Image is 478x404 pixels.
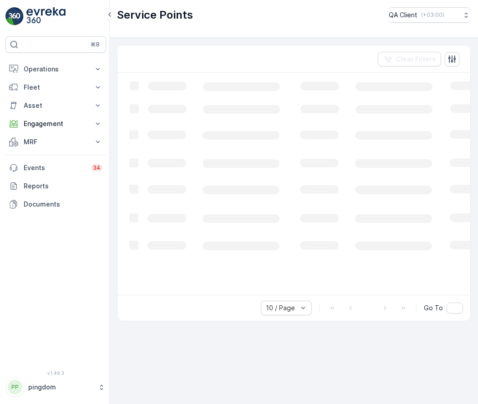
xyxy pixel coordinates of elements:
p: Asset [24,101,88,110]
p: QA Client [389,10,417,20]
span: v 1.49.3 [5,370,106,376]
a: Events34 [5,159,106,177]
p: Clear Filters [396,55,436,64]
p: MRF [24,137,88,146]
button: Clear Filters [378,52,441,66]
p: Engagement [24,119,88,128]
span: Go To [424,303,443,313]
p: Fleet [24,83,88,92]
button: Asset [5,96,106,115]
img: logo_light-DOdMpM7g.png [26,7,66,25]
p: ( +03:00 ) [421,11,444,19]
button: QA Client(+03:00) [389,7,471,23]
p: Documents [24,200,102,209]
a: Documents [5,195,106,213]
button: Engagement [5,115,106,133]
button: PPpingdom [5,378,106,397]
p: Reports [24,182,102,191]
p: Operations [24,65,88,74]
button: Fleet [5,78,106,96]
p: Service Points [117,8,193,22]
div: PP [8,380,22,394]
p: Events [24,163,86,172]
p: 34 [93,164,101,172]
img: logo [5,7,24,25]
p: pingdom [28,383,93,392]
button: Operations [5,60,106,78]
a: Reports [5,177,106,195]
p: ⌘B [91,41,100,48]
button: MRF [5,133,106,151]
